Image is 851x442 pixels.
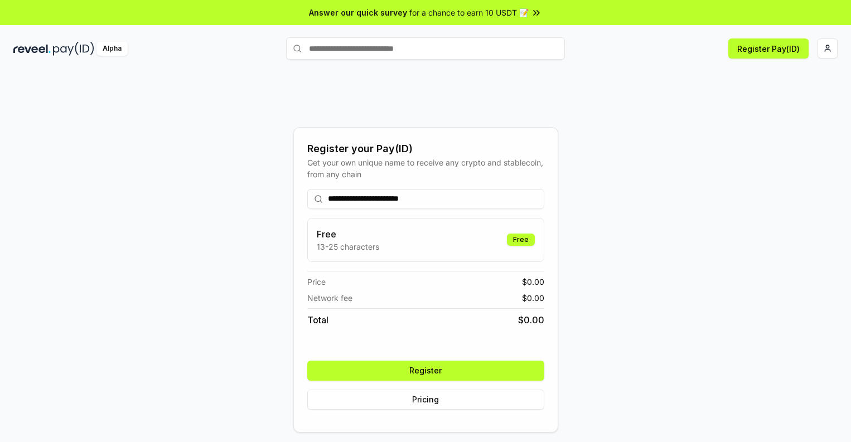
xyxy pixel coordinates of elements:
[409,7,529,18] span: for a chance to earn 10 USDT 📝
[307,361,544,381] button: Register
[309,7,407,18] span: Answer our quick survey
[317,241,379,252] p: 13-25 characters
[522,276,544,288] span: $ 0.00
[307,390,544,410] button: Pricing
[307,313,328,327] span: Total
[518,313,544,327] span: $ 0.00
[522,292,544,304] span: $ 0.00
[307,157,544,180] div: Get your own unique name to receive any crypto and stablecoin, from any chain
[317,227,379,241] h3: Free
[53,42,94,56] img: pay_id
[307,292,352,304] span: Network fee
[307,141,544,157] div: Register your Pay(ID)
[96,42,128,56] div: Alpha
[307,276,326,288] span: Price
[507,234,535,246] div: Free
[13,42,51,56] img: reveel_dark
[728,38,809,59] button: Register Pay(ID)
